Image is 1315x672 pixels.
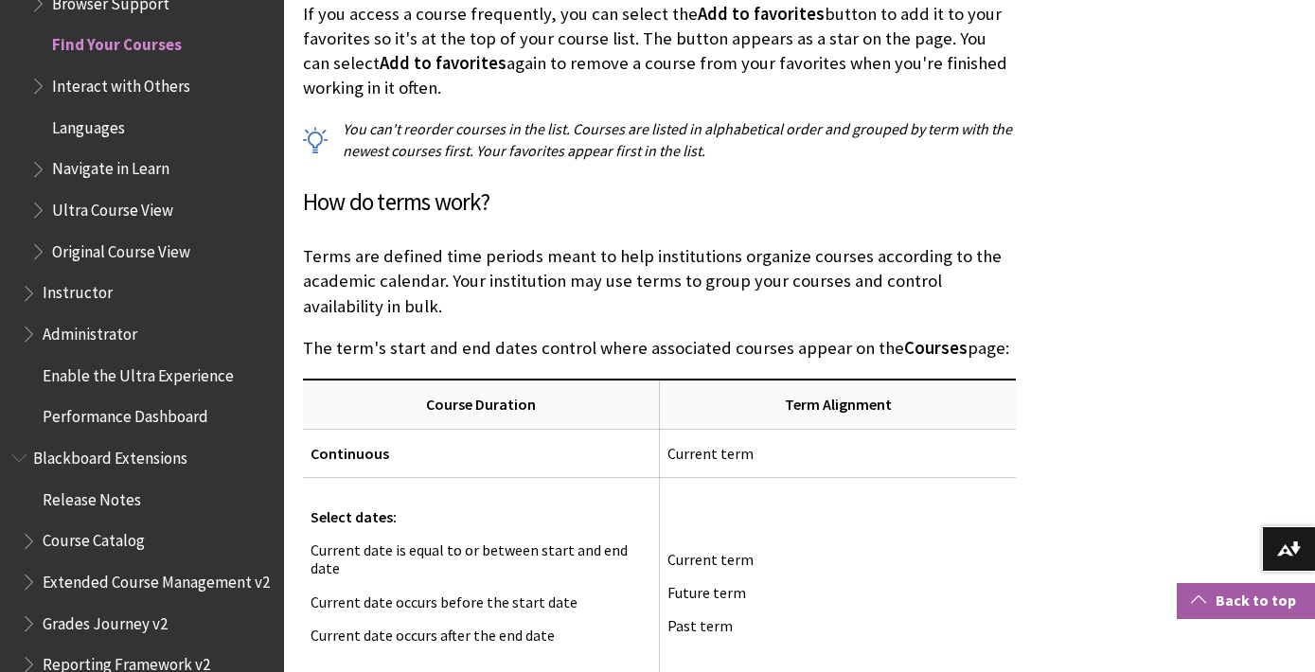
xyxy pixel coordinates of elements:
span: Administrator [43,318,137,344]
span: Interact with Others [52,70,190,96]
p: Current date occurs after the end date [311,627,651,645]
span: Original Course View [52,236,190,261]
p: If you access a course frequently, you can select the button to add it to your favorites so it's ... [303,2,1016,101]
p: Current date is equal to or between start and end date [311,541,651,577]
span: Ultra Course View [52,194,173,220]
span: Navigate in Learn [52,153,169,179]
span: Find Your Courses [52,29,182,55]
span: Enable the Ultra Experience [43,360,234,385]
p: The term's start and end dates control where associated courses appear on the page: [303,336,1016,361]
span: Blackboard Extensions [33,442,187,468]
th: Term Alignment [660,380,1016,429]
p: Past term [667,617,1008,635]
span: Course Catalog [43,525,145,551]
span: Courses [904,337,968,359]
a: Back to top [1177,583,1315,618]
span: Add to favorites [698,3,825,25]
p: Current term [667,551,1008,569]
th: Course Duration [303,380,660,429]
span: Extended Course Management v2 [43,566,270,592]
span: Instructor [43,277,113,303]
span: Grades Journey v2 [43,608,168,633]
p: Future term [667,584,1008,602]
p: Current date occurs before the start date [311,593,651,611]
span: Performance Dashboard [43,401,208,427]
h3: How do terms work? [303,185,1016,221]
span: Release Notes [43,484,141,509]
span: Continuous [311,444,389,463]
p: You can't reorder courses in the list. Courses are listed in alphabetical order and grouped by te... [303,118,1016,161]
td: Current term [660,429,1016,477]
span: Select dates: [311,507,397,526]
span: Add to favorites [380,52,506,74]
p: Terms are defined time periods meant to help institutions organize courses according to the acade... [303,244,1016,319]
span: Languages [52,112,125,137]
